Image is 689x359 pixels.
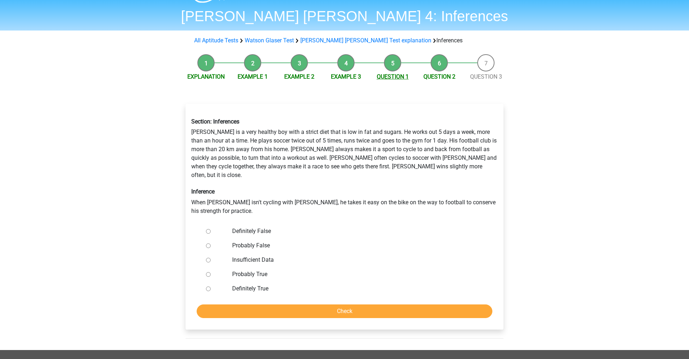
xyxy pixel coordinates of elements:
[232,284,481,293] label: Definitely True
[245,37,294,44] a: Watson Glaser Test
[232,227,481,236] label: Definitely False
[186,112,503,221] div: [PERSON_NAME] is a very healthy boy with a strict diet that is low in fat and sugars. He works ou...
[191,188,498,195] h6: Inference
[232,241,481,250] label: Probably False
[423,73,455,80] a: Question 2
[194,37,238,44] a: All Aptitude Tests
[191,118,498,125] h6: Section: Inferences
[377,73,409,80] a: Question 1
[191,36,498,45] div: Inferences
[179,8,510,25] h1: [PERSON_NAME] [PERSON_NAME] 4: Inferences
[284,73,314,80] a: Example 2
[300,37,431,44] a: [PERSON_NAME] [PERSON_NAME] Test explanation
[197,304,492,318] input: Check
[331,73,361,80] a: Example 3
[470,73,502,80] a: Question 3
[187,73,225,80] a: Explanation
[238,73,268,80] a: Example 1
[232,256,481,264] label: Insufficient Data
[232,270,481,279] label: Probably True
